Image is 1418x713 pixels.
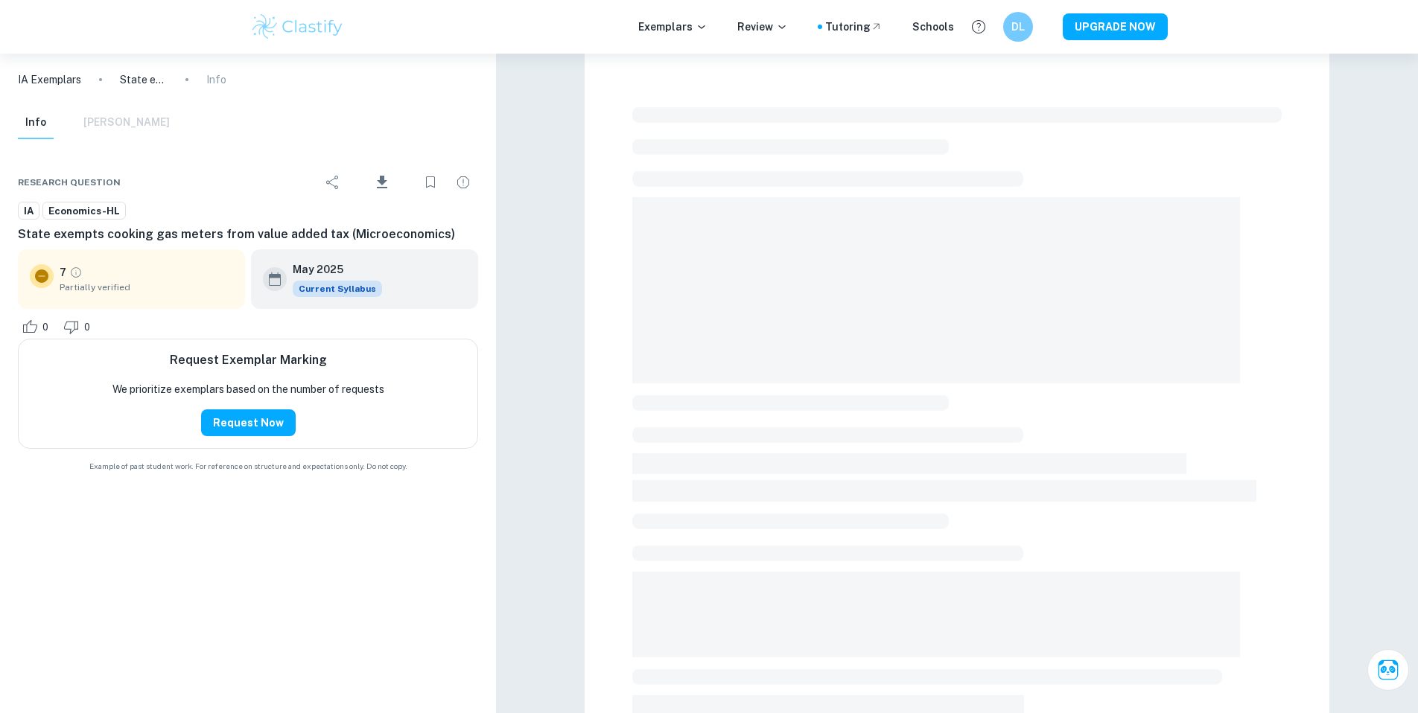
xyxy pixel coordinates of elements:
[448,167,478,197] div: Report issue
[43,204,125,219] span: Economics-HL
[638,19,708,35] p: Exemplars
[120,71,168,88] p: State exempts cooking gas meters from value added tax (Microeconomics)
[18,226,478,243] h6: State exempts cooking gas meters from value added tax (Microeconomics)
[170,351,327,369] h6: Request Exemplar Marking
[293,261,370,278] h6: May 2025
[1010,19,1027,35] h6: DL
[42,202,126,220] a: Economics-HL
[18,461,478,472] span: Example of past student work. For reference on structure and expectations only. Do not copy.
[250,12,345,42] img: Clastify logo
[18,71,81,88] a: IA Exemplars
[18,176,121,189] span: Research question
[60,281,233,294] span: Partially verified
[60,315,98,339] div: Dislike
[293,281,382,297] span: Current Syllabus
[206,71,226,88] p: Info
[76,320,98,335] span: 0
[318,167,348,197] div: Share
[416,167,445,197] div: Bookmark
[825,19,883,35] a: Tutoring
[60,264,66,281] p: 7
[293,281,382,297] div: This exemplar is based on the current syllabus. Feel free to refer to it for inspiration/ideas wh...
[1063,13,1168,40] button: UPGRADE NOW
[737,19,788,35] p: Review
[966,14,991,39] button: Help and Feedback
[19,204,39,219] span: IA
[69,266,83,279] a: Grade partially verified
[351,163,413,202] div: Download
[1003,12,1033,42] button: DL
[112,381,384,397] p: We prioritize exemplars based on the number of requests
[912,19,954,35] a: Schools
[18,202,39,220] a: IA
[18,106,54,139] button: Info
[201,409,296,436] button: Request Now
[34,320,57,335] span: 0
[18,315,57,339] div: Like
[1367,649,1409,691] button: Ask Clai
